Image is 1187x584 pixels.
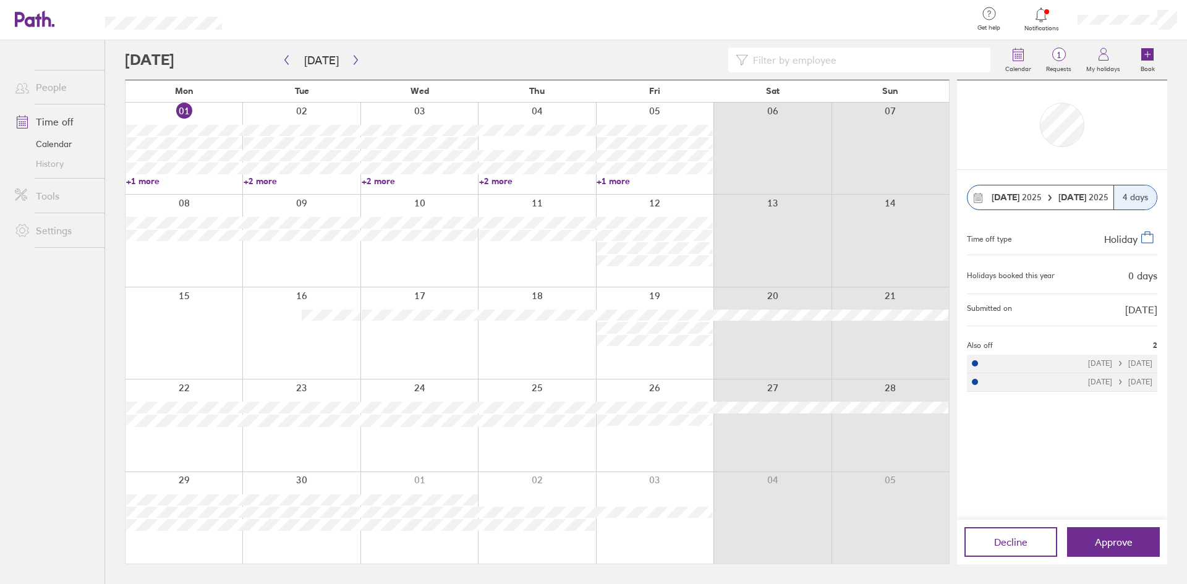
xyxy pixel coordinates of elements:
a: Notifications [1021,6,1061,32]
a: People [5,75,104,99]
span: Fri [649,86,660,96]
span: Thu [529,86,545,96]
span: Get help [969,24,1009,32]
div: Holidays booked this year [967,271,1055,280]
a: My holidays [1079,40,1128,80]
span: Decline [994,536,1027,548]
input: Filter by employee [748,48,983,72]
span: 2 [1153,341,1157,350]
span: Submitted on [967,304,1012,315]
a: Settings [5,218,104,243]
a: Tools [5,184,104,208]
a: Calendar [998,40,1039,80]
a: +1 more [126,176,242,187]
a: +1 more [597,176,713,187]
a: +2 more [244,176,360,187]
span: Mon [175,86,194,96]
a: 1Requests [1039,40,1079,80]
div: 4 days [1113,185,1157,209]
span: [DATE] [1125,304,1157,315]
button: Decline [964,527,1057,557]
span: Sun [882,86,898,96]
button: [DATE] [294,50,349,70]
span: Sat [766,86,780,96]
span: Holiday [1104,233,1138,245]
div: Time off type [967,230,1011,245]
span: Approve [1095,536,1133,548]
strong: [DATE] [1058,192,1089,203]
a: History [5,154,104,174]
label: Book [1133,62,1162,73]
a: +2 more [479,176,595,187]
label: My holidays [1079,62,1128,73]
button: Approve [1067,527,1160,557]
label: Requests [1039,62,1079,73]
span: 2025 [1058,192,1108,202]
span: Wed [411,86,429,96]
div: [DATE] [DATE] [1088,378,1152,386]
span: Notifications [1021,25,1061,32]
div: 0 days [1128,270,1157,281]
a: Calendar [5,134,104,154]
span: 2025 [992,192,1042,202]
a: +2 more [362,176,478,187]
a: Time off [5,109,104,134]
a: Book [1128,40,1167,80]
div: [DATE] [DATE] [1088,359,1152,368]
span: 1 [1039,50,1079,60]
span: Also off [967,341,993,350]
label: Calendar [998,62,1039,73]
span: Tue [295,86,309,96]
strong: [DATE] [992,192,1019,203]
